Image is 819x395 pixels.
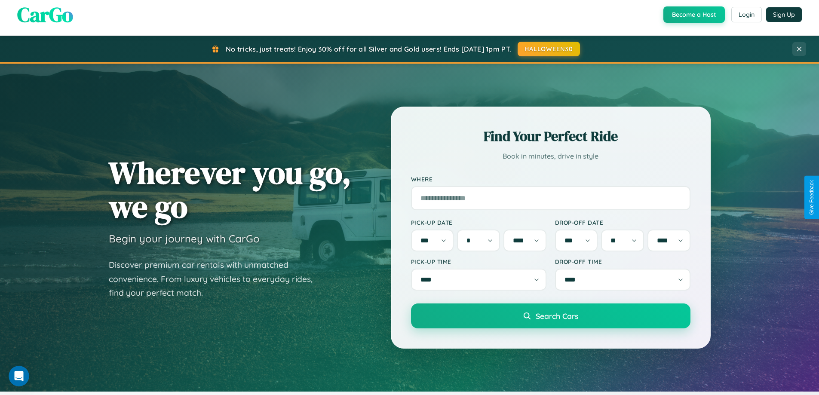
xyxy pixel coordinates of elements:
h1: Wherever you go, we go [109,156,351,224]
p: Book in minutes, drive in style [411,150,690,162]
span: CarGo [17,0,73,29]
div: Give Feedback [809,180,815,215]
label: Pick-up Date [411,219,546,226]
button: Login [731,7,762,22]
button: HALLOWEEN30 [518,42,580,56]
h3: Begin your journey with CarGo [109,232,260,245]
label: Where [411,175,690,183]
span: No tricks, just treats! Enjoy 30% off for all Silver and Gold users! Ends [DATE] 1pm PT. [226,45,511,53]
button: Search Cars [411,303,690,328]
p: Discover premium car rentals with unmatched convenience. From luxury vehicles to everyday rides, ... [109,258,324,300]
label: Pick-up Time [411,258,546,265]
label: Drop-off Time [555,258,690,265]
button: Sign Up [766,7,802,22]
button: Become a Host [663,6,725,23]
span: Search Cars [536,311,578,321]
iframe: Intercom live chat [9,366,29,386]
h2: Find Your Perfect Ride [411,127,690,146]
label: Drop-off Date [555,219,690,226]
